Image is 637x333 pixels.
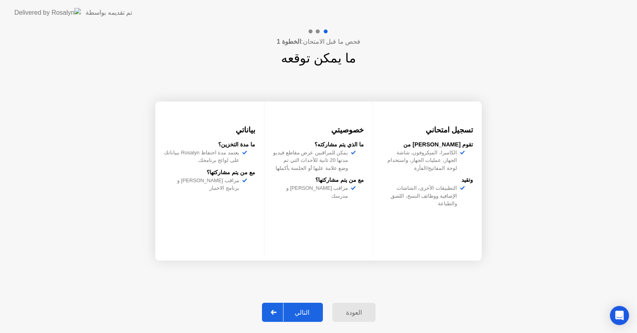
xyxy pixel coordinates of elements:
[382,176,473,185] div: وتقيد
[277,38,301,45] b: الخطوة 1
[332,303,375,322] button: العودة
[86,8,132,18] div: تم تقديمه بواسطة
[164,140,255,149] div: ما مدة التخزين؟
[273,140,364,149] div: ما الذي يتم مشاركته؟
[164,168,255,177] div: مع من يتم مشاركتها؟
[281,49,356,68] h1: ما يمكن توقعه
[382,184,460,207] div: التطبيقات الأخرى، الشاشات الإضافية ووظائف النسخ، اللصق والطباعة
[273,184,352,199] div: مراقب [PERSON_NAME] و مدرسك
[382,140,473,149] div: تقوم [PERSON_NAME] من
[610,306,629,325] div: Open Intercom Messenger
[14,8,81,17] img: Delivered by Rosalyn
[164,125,255,136] h3: بياناتي
[382,149,460,172] div: الكاميرا، الميكروفون، شاشة الجهاز، عمليات الجهاز، واستخدام لوحة المفاتيح/الفأرة
[262,303,323,322] button: التالي
[283,309,320,316] div: التالي
[273,149,352,172] div: يمكن للمراقبين عرض مقاطع فيديو مدتها 20 ثانية للأحداث التي تم وضع علامة عليها أو الجلسة بأكملها
[164,177,242,192] div: مراقب [PERSON_NAME] و برنامج الاختبار
[382,125,473,136] h3: تسجيل امتحاني
[335,309,373,316] div: العودة
[273,125,364,136] h3: خصوصيتي
[277,37,360,47] h4: فحص ما قبل الامتحان:
[164,149,242,164] div: يعتمد مدة احتفاظ Rosalyn ببياناتك على لوائح برنامجك.
[273,176,364,185] div: مع من يتم مشاركتها؟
